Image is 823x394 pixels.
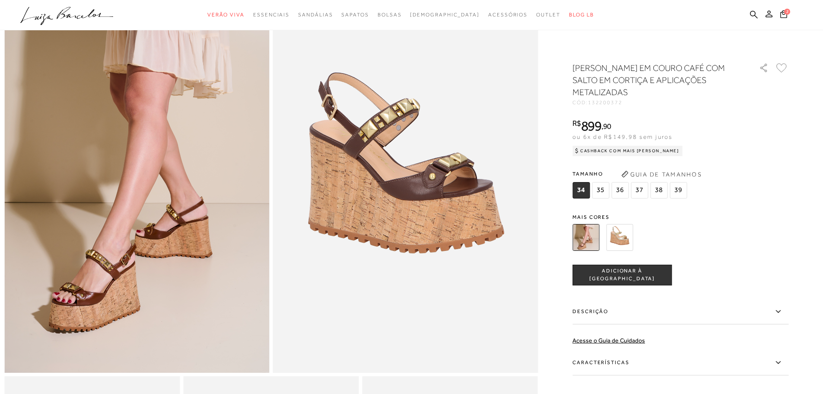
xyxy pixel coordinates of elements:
a: categoryNavScreenReaderText [378,7,402,23]
a: categoryNavScreenReaderText [207,7,245,23]
span: Acessórios [488,12,527,18]
span: Sapatos [341,12,369,18]
a: categoryNavScreenReaderText [341,7,369,23]
span: 90 [603,122,611,131]
label: Descrição [572,299,788,324]
a: Acesse o Guia de Cuidados [572,337,645,344]
span: 2 [784,9,790,15]
a: categoryNavScreenReaderText [298,7,333,23]
span: Outlet [536,12,560,18]
span: ADICIONAR À [GEOGRAPHIC_DATA] [573,267,671,282]
i: R$ [572,119,581,127]
i: , [601,122,611,130]
span: Mais cores [572,215,788,220]
span: 899 [581,118,601,134]
button: ADICIONAR À [GEOGRAPHIC_DATA] [572,265,672,285]
a: noSubCategoriesText [410,7,480,23]
span: ou 6x de R$149,98 sem juros [572,133,672,140]
button: 2 [778,10,790,21]
span: [DEMOGRAPHIC_DATA] [410,12,480,18]
span: Essenciais [253,12,289,18]
a: categoryNavScreenReaderText [488,7,527,23]
span: BLOG LB [569,12,594,18]
span: 34 [572,182,590,199]
span: Verão Viva [207,12,245,18]
div: CÓD: [572,100,745,105]
span: 35 [592,182,609,199]
span: Bolsas [378,12,402,18]
a: categoryNavScreenReaderText [253,7,289,23]
span: 38 [650,182,667,199]
label: Características [572,350,788,375]
span: Sandálias [298,12,333,18]
div: Cashback com Mais [PERSON_NAME] [572,146,683,156]
a: BLOG LB [569,7,594,23]
span: 36 [611,182,629,199]
button: Guia de Tamanhos [618,167,705,181]
a: categoryNavScreenReaderText [536,7,560,23]
img: SANDÁLIA ANABELA EM COURO CAFÉ COM SALTO EM CORTIÇA E APLICAÇÕES METALIZADAS [572,224,599,251]
h1: [PERSON_NAME] EM COURO CAFÉ COM SALTO EM CORTIÇA E APLICAÇÕES METALIZADAS [572,62,734,98]
span: 132200372 [588,99,623,106]
span: Tamanho [572,167,689,180]
span: 37 [631,182,648,199]
span: 39 [670,182,687,199]
img: SANDÁLIA ANABELA EM COURO METALIZADO DOURADO COM SALTO EM CORTIÇA E APLICAÇÕES METALIZADAS [606,224,633,251]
